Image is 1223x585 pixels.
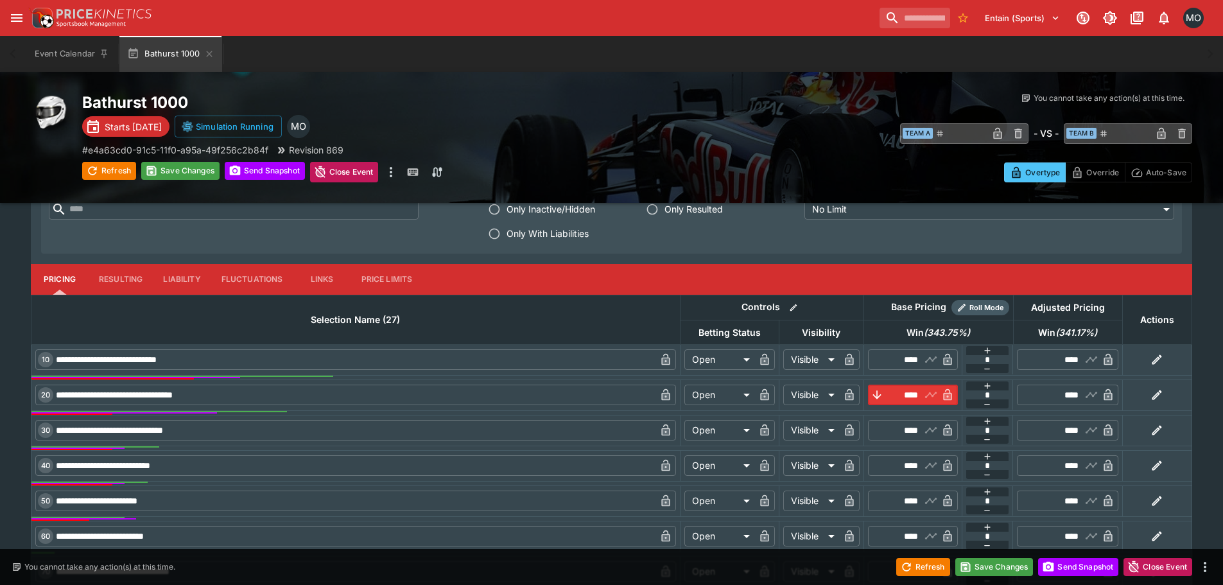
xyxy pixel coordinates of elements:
[783,420,839,441] div: Visible
[56,9,152,19] img: PriceKinetics
[977,8,1068,28] button: Select Tenant
[56,21,126,27] img: Sportsbook Management
[39,390,53,399] span: 20
[684,325,775,340] span: Betting Status
[39,532,53,541] span: 60
[1013,295,1122,320] th: Adjusted Pricing
[289,143,343,157] p: Revision 869
[955,558,1034,576] button: Save Changes
[1034,127,1059,140] h6: - VS -
[964,302,1009,313] span: Roll Mode
[105,120,162,134] p: Starts [DATE]
[684,455,754,476] div: Open
[89,264,153,295] button: Resulting
[82,143,268,157] p: Copy To Clipboard
[225,162,305,180] button: Send Snapshot
[785,299,802,316] button: Bulk edit
[783,349,839,370] div: Visible
[783,491,839,511] div: Visible
[783,455,839,476] div: Visible
[39,426,53,435] span: 30
[1125,162,1192,182] button: Auto-Save
[788,325,854,340] span: Visibility
[1004,162,1066,182] button: Overtype
[293,264,351,295] button: Links
[1024,325,1111,340] span: Win(341.17%)
[896,558,950,576] button: Refresh
[1025,166,1060,179] p: Overtype
[892,325,984,340] span: Win(343.75%)
[507,202,595,216] span: Only Inactive/Hidden
[1125,6,1149,30] button: Documentation
[39,496,53,505] span: 50
[684,491,754,511] div: Open
[1071,6,1095,30] button: Connected to PK
[39,355,52,364] span: 10
[783,526,839,546] div: Visible
[1086,166,1119,179] p: Override
[153,264,211,295] button: Liability
[886,299,951,315] div: Base Pricing
[31,264,89,295] button: Pricing
[82,162,136,180] button: Refresh
[31,92,72,134] img: motorracing.png
[1197,559,1213,575] button: more
[664,202,723,216] span: Only Resulted
[28,5,54,31] img: PriceKinetics Logo
[684,420,754,441] div: Open
[507,227,589,240] span: Only With Liabilities
[141,162,220,180] button: Save Changes
[1183,8,1204,28] div: Matt Oliver
[1122,295,1192,344] th: Actions
[383,162,399,182] button: more
[684,385,754,405] div: Open
[211,264,293,295] button: Fluctuations
[783,385,839,405] div: Visible
[119,36,221,72] button: Bathurst 1000
[924,325,970,340] em: ( 343.75 %)
[1146,166,1186,179] p: Auto-Save
[1179,4,1208,32] button: Matt Oliver
[804,199,1174,220] div: No Limit
[175,116,282,137] button: Simulation Running
[1123,558,1192,576] button: Close Event
[951,300,1009,315] div: Show/hide Price Roll mode configuration.
[1004,162,1192,182] div: Start From
[297,312,414,327] span: Selection Name (27)
[310,162,379,182] button: Close Event
[39,461,53,470] span: 40
[903,128,933,139] span: Team A
[1038,558,1118,576] button: Send Snapshot
[684,349,754,370] div: Open
[680,295,863,320] th: Controls
[1034,92,1184,104] p: You cannot take any action(s) at this time.
[1152,6,1175,30] button: Notifications
[684,526,754,546] div: Open
[24,561,175,573] p: You cannot take any action(s) at this time.
[880,8,950,28] input: search
[5,6,28,30] button: open drawer
[287,115,310,138] div: Matthew Oliver
[1098,6,1122,30] button: Toggle light/dark mode
[1066,128,1097,139] span: Team B
[82,92,638,112] h2: Copy To Clipboard
[27,36,117,72] button: Event Calendar
[1065,162,1125,182] button: Override
[1055,325,1097,340] em: ( 341.17 %)
[953,8,973,28] button: No Bookmarks
[351,264,423,295] button: Price Limits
